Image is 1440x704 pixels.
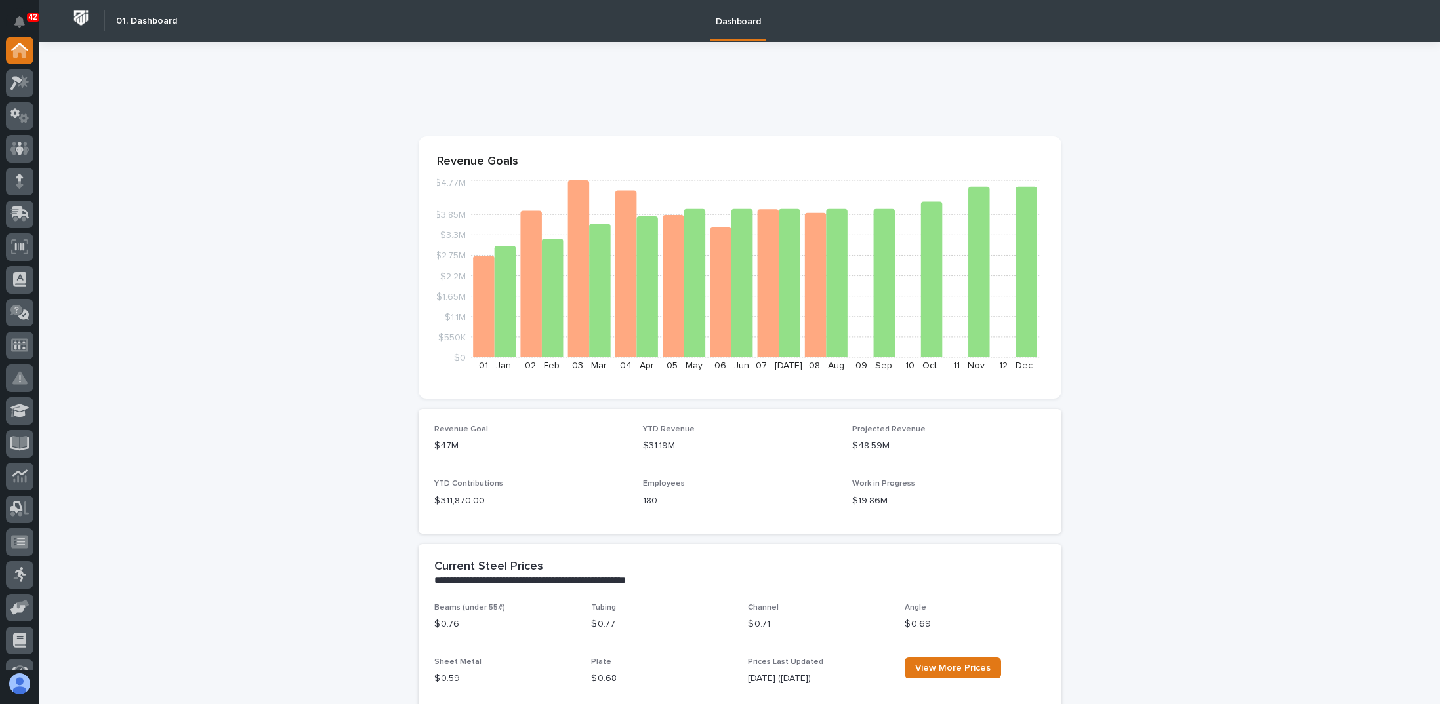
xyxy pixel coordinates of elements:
span: Revenue Goal [434,425,488,433]
span: Work in Progress [852,480,915,488]
p: 42 [29,12,37,22]
tspan: $0 [454,353,466,362]
h2: 01. Dashboard [116,16,177,27]
span: Angle [905,604,926,612]
p: Revenue Goals [437,155,1043,169]
span: Projected Revenue [852,425,926,433]
text: 09 - Sep [855,361,892,370]
div: Notifications42 [16,16,33,37]
span: Plate [591,658,611,666]
text: 07 - [DATE] [756,361,802,370]
tspan: $1.65M [436,292,466,301]
p: $ 0.71 [748,617,889,631]
tspan: $550K [438,332,466,342]
p: $ 0.68 [591,672,732,686]
tspan: $3.3M [440,231,466,240]
span: View More Prices [915,663,991,673]
tspan: $3.85M [435,210,466,220]
text: 03 - Mar [572,361,607,370]
p: $ 0.77 [591,617,732,631]
p: $48.59M [852,439,1046,453]
text: 01 - Jan [478,361,510,370]
span: Beams (under 55#) [434,604,505,612]
p: [DATE] ([DATE]) [748,672,889,686]
p: $31.19M [643,439,836,453]
button: users-avatar [6,670,33,697]
tspan: $2.2M [440,271,466,281]
p: $ 0.59 [434,672,575,686]
text: 11 - Nov [953,361,984,370]
button: Notifications [6,8,33,35]
p: $ 311,870.00 [434,494,628,508]
text: 10 - Oct [905,361,937,370]
p: $ 0.76 [434,617,575,631]
span: YTD Contributions [434,480,503,488]
span: Channel [748,604,779,612]
span: YTD Revenue [643,425,695,433]
text: 05 - May [666,361,702,370]
text: 02 - Feb [525,361,560,370]
span: Tubing [591,604,616,612]
p: $47M [434,439,628,453]
span: Employees [643,480,685,488]
p: 180 [643,494,836,508]
tspan: $2.75M [436,251,466,260]
tspan: $4.77M [435,178,466,187]
tspan: $1.1M [445,312,466,321]
text: 12 - Dec [999,361,1033,370]
text: 06 - Jun [714,361,749,370]
text: 08 - Aug [808,361,844,370]
text: 04 - Apr [620,361,654,370]
img: Workspace Logo [69,6,93,30]
span: Sheet Metal [434,658,482,666]
p: $ 0.69 [905,617,1046,631]
a: View More Prices [905,657,1001,678]
h2: Current Steel Prices [434,560,543,574]
p: $19.86M [852,494,1046,508]
span: Prices Last Updated [748,658,823,666]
